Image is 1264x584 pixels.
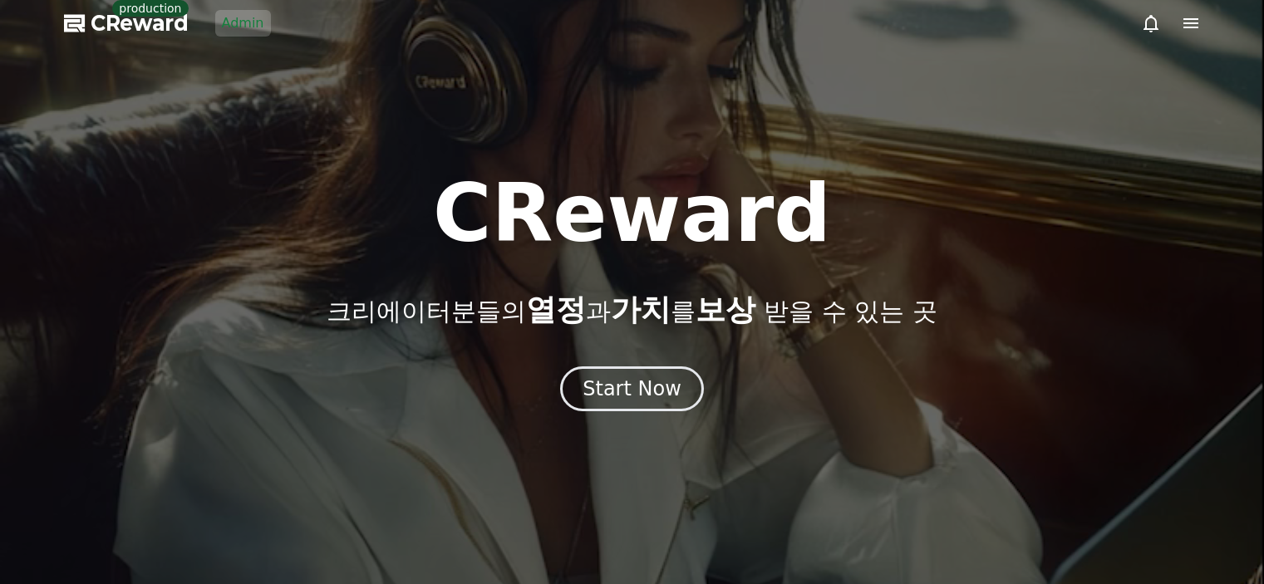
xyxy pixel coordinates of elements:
span: CReward [91,10,189,37]
a: Start Now [560,383,704,399]
span: 열정 [526,292,586,326]
a: CReward [64,10,189,37]
button: Start Now [560,366,704,411]
a: Admin [215,10,271,37]
span: 보상 [696,292,755,326]
p: 크리에이터분들의 과 를 받을 수 있는 곳 [327,293,937,326]
span: 가치 [611,292,671,326]
div: Start Now [583,375,681,402]
h1: CReward [433,174,831,253]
